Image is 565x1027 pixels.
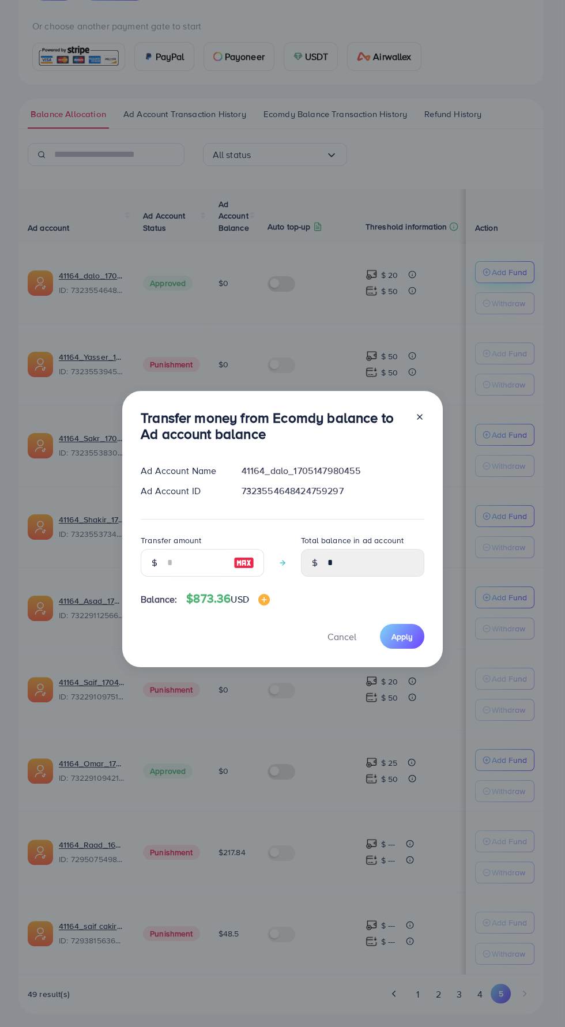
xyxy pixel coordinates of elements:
[141,535,201,546] label: Transfer amount
[313,624,371,649] button: Cancel
[232,484,434,498] div: 7323554648424759297
[232,464,434,477] div: 41164_dalo_1705147980455
[186,592,270,606] h4: $873.36
[258,594,270,605] img: image
[131,484,232,498] div: Ad Account ID
[141,409,406,443] h3: Transfer money from Ecomdy balance to Ad account balance
[233,556,254,570] img: image
[231,593,248,605] span: USD
[391,631,413,642] span: Apply
[141,593,177,606] span: Balance:
[516,975,556,1018] iframe: Chat
[301,535,404,546] label: Total balance in ad account
[327,630,356,643] span: Cancel
[131,464,232,477] div: Ad Account Name
[380,624,424,649] button: Apply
